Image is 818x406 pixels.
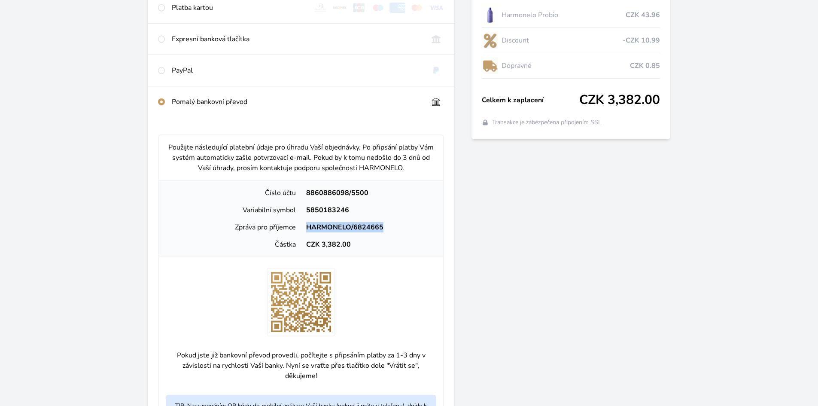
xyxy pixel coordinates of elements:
img: mc.svg [409,3,425,13]
span: Discount [502,35,623,46]
span: Dopravné [502,61,630,71]
img: CLEAN_PROBIO_se_stinem_x-lo.jpg [482,4,498,26]
div: Platba kartou [172,3,306,13]
div: Expresní banková tlačítka [172,34,421,44]
span: Transakce je zabezpečena připojením SSL [492,118,602,127]
span: CZK 3,382.00 [579,92,660,108]
p: Použijte následující platební údaje pro úhradu Vaší objednávky. Po připsání platby Vám systém aut... [166,142,436,173]
span: CZK 43.96 [626,10,660,20]
img: amex.svg [389,3,405,13]
img: paypal.svg [428,65,444,76]
p: Pokud jste již bankovní převod provedli, počítejte s připsáním platby za 1-3 dny v závislosti na ... [166,343,436,388]
img: maestro.svg [370,3,386,13]
img: discount-lo.png [482,30,498,51]
div: HARMONELO/6824665 [301,222,436,232]
span: -CZK 10.99 [623,35,660,46]
div: PayPal [172,65,421,76]
div: Zpráva pro příjemce [166,222,301,232]
img: 2afWqdi2sAAAAABJRU5ErkJggg== [267,268,335,336]
div: Variabilní symbol [166,205,301,215]
span: Celkem k zaplacení [482,95,579,105]
img: delivery-lo.png [482,55,498,76]
img: visa.svg [428,3,444,13]
div: Částka [166,239,301,250]
img: onlineBanking_CZ.svg [428,34,444,44]
img: diners.svg [313,3,328,13]
div: 5850183246 [301,205,436,215]
img: jcb.svg [351,3,367,13]
img: bankTransfer_IBAN.svg [428,97,444,107]
div: Číslo účtu [166,188,301,198]
div: CZK 3,382.00 [301,239,436,250]
span: Harmonelo Probio [502,10,626,20]
img: discover.svg [332,3,348,13]
span: CZK 0.85 [630,61,660,71]
div: Pomalý bankovní převod [172,97,421,107]
div: 8860886098/5500 [301,188,436,198]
